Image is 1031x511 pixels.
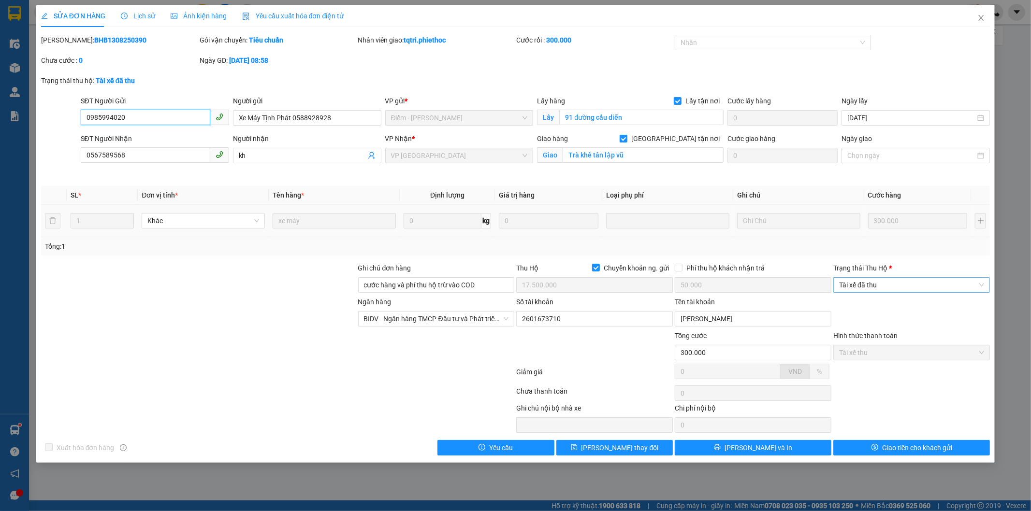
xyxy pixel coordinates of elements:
[481,213,491,228] span: kg
[499,191,535,199] span: Giá trị hàng
[546,36,571,44] b: 300.000
[675,298,715,306] label: Tên tài khoản
[727,97,771,105] label: Cước lấy hàng
[171,12,227,20] span: Ảnh kiện hàng
[737,213,860,228] input: Ghi Chú
[556,440,673,455] button: save[PERSON_NAME] thay đổi
[571,444,578,452] span: save
[975,213,986,228] button: plus
[847,113,975,123] input: Ngày lấy
[833,332,898,340] label: Hình thức thanh toán
[364,312,509,326] span: BIDV - Ngân hàng TMCP Đầu tư và Phát triển Việt Nam
[200,55,356,66] div: Ngày GD:
[968,5,995,32] button: Close
[81,133,229,144] div: SĐT Người Nhận
[41,55,198,66] div: Chưa cước :
[725,442,792,453] span: [PERSON_NAME] và In
[249,36,283,44] b: Tiêu chuẩn
[171,13,177,19] span: picture
[714,444,721,452] span: printer
[200,35,356,45] div: Gói vận chuyển:
[788,368,802,375] span: VND
[559,110,724,125] input: Lấy tận nơi
[516,264,538,272] span: Thu Hộ
[537,97,565,105] span: Lấy hàng
[229,57,268,64] b: [DATE] 08:58
[45,241,398,252] div: Tổng: 1
[142,191,178,199] span: Đơn vị tính
[79,57,83,64] b: 0
[358,277,515,293] input: Ghi chú đơn hàng
[41,35,198,45] div: [PERSON_NAME]:
[391,148,528,163] span: VP Thái Bình
[727,135,775,142] label: Cước giao hàng
[839,278,984,292] span: Tài xế đã thu
[581,442,659,453] span: [PERSON_NAME] thay đổi
[842,135,872,142] label: Ngày giao
[499,213,598,228] input: 0
[833,263,990,273] div: Trạng thái Thu Hộ
[358,298,392,306] label: Ngân hàng
[96,77,135,85] b: Tài xế đã thu
[733,186,864,205] th: Ghi chú
[868,213,968,228] input: 0
[94,36,146,44] b: BHB1308250390
[817,368,822,375] span: %
[675,332,707,340] span: Tổng cước
[516,298,553,306] label: Số tài khoản
[216,151,223,158] span: phone
[358,264,411,272] label: Ghi chú đơn hàng
[516,403,673,417] div: Ghi chú nội bộ nhà xe
[627,133,724,144] span: [GEOGRAPHIC_DATA] tận nơi
[489,442,513,453] span: Yêu cầu
[682,96,724,106] span: Lấy tận nơi
[41,13,48,19] span: edit
[727,148,838,163] input: Cước giao hàng
[147,213,259,228] span: Khác
[242,12,344,20] span: Yêu cầu xuất hóa đơn điện tử
[404,36,446,44] b: tqtri.phiethoc
[842,97,868,105] label: Ngày lấy
[233,133,381,144] div: Người nhận
[273,191,304,199] span: Tên hàng
[516,311,673,326] input: Số tài khoản
[727,110,838,126] input: Cước lấy hàng
[537,147,563,163] span: Giao
[600,263,673,273] span: Chuyển khoản ng. gửi
[121,12,155,20] span: Lịch sử
[233,96,381,106] div: Người gửi
[516,35,673,45] div: Cước rồi :
[430,191,465,199] span: Định lượng
[81,96,229,106] div: SĐT Người Gửi
[368,152,376,159] span: user-add
[391,111,528,125] span: Điểm - Bùi Huy Bích
[675,311,831,326] input: Tên tài khoản
[216,113,223,121] span: phone
[871,444,878,452] span: dollar
[516,367,674,383] div: Giảm giá
[53,442,118,453] span: Xuất hóa đơn hàng
[41,12,105,20] span: SỬA ĐƠN HÀNG
[537,135,568,142] span: Giao hàng
[242,13,250,20] img: icon
[121,13,128,19] span: clock-circle
[675,440,831,455] button: printer[PERSON_NAME] và In
[675,403,831,417] div: Chi phí nội bộ
[882,442,952,453] span: Giao tiền cho khách gửi
[602,186,733,205] th: Loại phụ phí
[682,263,769,273] span: Phí thu hộ khách nhận trả
[120,444,127,451] span: info-circle
[385,96,534,106] div: VP gửi
[273,213,396,228] input: VD: Bàn, Ghế
[847,150,975,161] input: Ngày giao
[537,110,559,125] span: Lấy
[437,440,554,455] button: exclamation-circleYêu cầu
[45,213,60,228] button: delete
[41,75,237,86] div: Trạng thái thu hộ:
[563,147,724,163] input: Giao tận nơi
[839,345,984,360] span: Tài xế thu
[977,14,985,22] span: close
[868,191,901,199] span: Cước hàng
[833,440,990,455] button: dollarGiao tiền cho khách gửi
[358,35,515,45] div: Nhân viên giao:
